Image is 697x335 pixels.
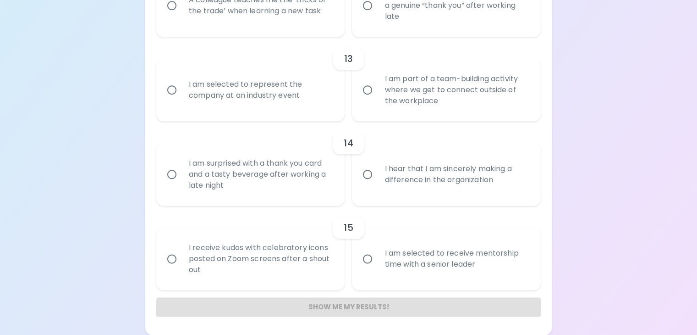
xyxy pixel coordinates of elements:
[156,121,541,206] div: choice-group-check
[377,152,536,196] div: I hear that I am sincerely making a difference in the organization
[377,62,536,117] div: I am part of a team-building activity where we get to connect outside of the workplace
[181,68,340,112] div: I am selected to represent the company at an industry event
[344,136,353,151] h6: 14
[377,237,536,281] div: I am selected to receive mentorship time with a senior leader
[344,220,353,235] h6: 15
[181,147,340,202] div: I am surprised with a thank you card and a tasty beverage after working a late night
[344,51,353,66] h6: 13
[156,206,541,290] div: choice-group-check
[181,231,340,286] div: I receive kudos with celebratory icons posted on Zoom screens after a shout out
[156,37,541,121] div: choice-group-check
